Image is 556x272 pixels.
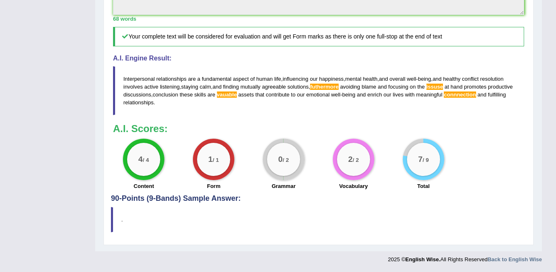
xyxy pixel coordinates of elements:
[217,91,237,98] span: Possible spelling mistake found. (did you mean: valuable)
[113,123,168,134] b: A.I. Scores:
[291,91,296,98] span: to
[297,91,305,98] span: our
[208,155,213,164] big: 1
[113,15,524,23] div: 68 words
[138,155,143,164] big: 4
[113,55,524,62] h4: A.I. Engine Result:
[383,91,391,98] span: our
[272,182,296,190] label: Grammar
[417,84,425,90] span: the
[188,76,196,82] span: are
[207,182,221,190] label: Form
[123,99,154,106] span: relationships
[213,157,219,163] small: / 1
[202,76,231,82] span: fundamental
[223,84,239,90] span: finding
[443,76,460,82] span: healthy
[156,76,187,82] span: relationships
[160,84,180,90] span: listening
[339,182,368,190] label: Vocabulary
[418,76,431,82] span: being
[417,182,430,190] label: Total
[418,155,423,164] big: 7
[405,91,414,98] span: with
[361,84,376,90] span: blame
[390,76,405,82] span: overall
[480,76,503,82] span: resolution
[488,84,513,90] span: productive
[488,256,542,262] a: Back to English Wise
[379,76,388,82] span: and
[123,84,143,90] span: involves
[266,91,289,98] span: contribute
[283,76,308,82] span: influencing
[143,157,149,163] small: / 4
[255,91,265,98] span: that
[444,91,476,98] span: Possible spelling mistake found. (did you mean: connection)
[422,157,428,163] small: / 9
[426,84,443,90] span: Possible spelling mistake found. (did you mean: issue)
[250,76,255,82] span: of
[306,91,330,98] span: emotional
[180,91,193,98] span: these
[123,76,155,82] span: Interpersonal
[238,91,254,98] span: assets
[462,76,479,82] span: conflict
[113,66,524,115] blockquote: , , , - , , , , , - .
[283,157,289,163] small: / 2
[345,76,361,82] span: mental
[181,84,198,90] span: staying
[378,84,387,90] span: and
[405,256,440,262] strong: English Wise.
[393,91,404,98] span: lives
[153,91,178,98] span: conclusion
[310,84,339,90] span: Possible spelling mistake found. (did you mean: furthermore)
[144,84,159,90] span: active
[274,76,281,82] span: life
[416,91,443,98] span: meaningful
[331,91,340,98] span: well
[464,84,486,90] span: promotes
[367,91,382,98] span: enrich
[111,207,526,232] blockquote: .
[212,84,221,90] span: and
[433,76,442,82] span: and
[262,84,286,90] span: agreeable
[445,84,449,90] span: at
[207,91,215,98] span: are
[310,76,318,82] span: our
[197,76,200,82] span: a
[363,76,377,82] span: health
[287,84,308,90] span: solutions
[200,84,211,90] span: calm
[450,84,462,90] span: hand
[256,76,273,82] span: human
[340,84,360,90] span: avoiding
[357,91,366,98] span: and
[123,91,151,98] span: discussions
[113,27,524,46] h5: Your complete text will be considered for evaluation and will get Form marks as there is only one...
[410,84,416,90] span: on
[407,76,416,82] span: well
[388,84,408,90] span: focusing
[134,182,154,190] label: Content
[477,91,486,98] span: and
[241,84,260,90] span: mutually
[353,157,359,163] small: / 2
[319,76,344,82] span: happiness
[233,76,249,82] span: aspect
[488,91,506,98] span: fulfilling
[278,155,283,164] big: 0
[348,155,353,164] big: 2
[388,251,542,263] div: 2025 © All Rights Reserved
[194,91,206,98] span: skills
[342,91,355,98] span: being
